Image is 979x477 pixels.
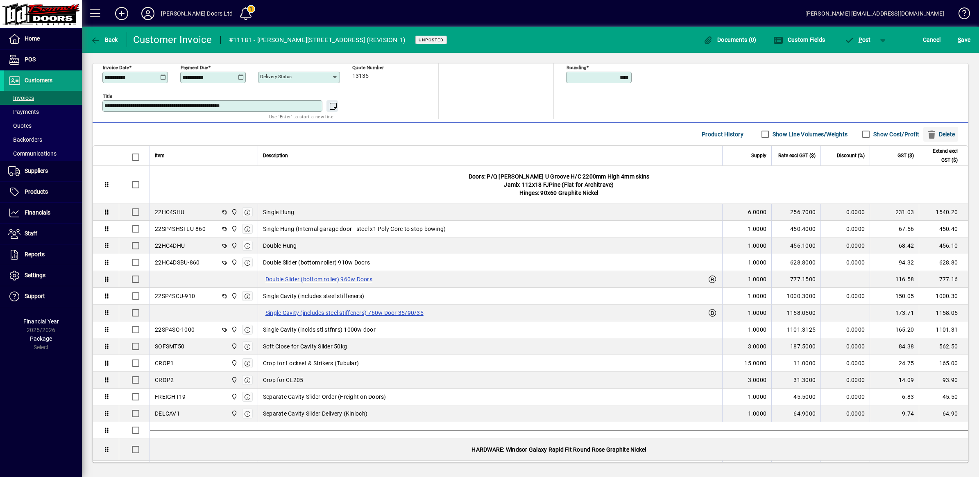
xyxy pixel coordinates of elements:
[820,389,870,405] td: 0.0000
[897,151,914,160] span: GST ($)
[923,127,962,142] app-page-header-button: Delete selection
[4,203,82,223] a: Financials
[263,393,386,401] span: Separate Cavity Slider Order (Freight on Doors)
[229,258,238,267] span: Bennett Doors Ltd
[155,242,185,250] div: 22HC4DHU
[820,405,870,422] td: 0.0000
[155,225,206,233] div: 22SP4SHSTLU-860
[919,321,968,338] td: 1101.31
[269,112,333,121] mat-hint: Use 'Enter' to start a new line
[263,359,359,367] span: Crop for Lockset & Strikers (Tubular)
[870,254,919,271] td: 94.32
[919,221,968,237] td: 450.40
[4,182,82,202] a: Products
[777,242,816,250] div: 456.1000
[352,73,369,79] span: 13135
[161,7,233,20] div: [PERSON_NAME] Doors Ltd
[30,335,52,342] span: Package
[870,221,919,237] td: 67.56
[805,7,944,20] div: [PERSON_NAME] [EMAIL_ADDRESS][DOMAIN_NAME]
[748,208,767,216] span: 6.0000
[870,271,919,288] td: 116.58
[260,74,292,79] mat-label: Delivery status
[4,244,82,265] a: Reports
[870,372,919,389] td: 14.09
[748,292,767,300] span: 1.0000
[820,338,870,355] td: 0.0000
[777,393,816,401] div: 45.5000
[229,359,238,368] span: Bennett Doors Ltd
[820,321,870,338] td: 0.0000
[133,33,212,46] div: Customer Invoice
[263,342,347,350] span: Soft Close for Cavity Slider 50kg
[25,230,37,237] span: Staff
[91,36,118,43] span: Back
[229,34,406,47] div: #11181 - [PERSON_NAME][STREET_ADDRESS] (REVISION 1)
[919,204,968,221] td: 1540.20
[820,204,870,221] td: 0.0000
[778,151,816,160] span: Rate excl GST ($)
[748,409,767,418] span: 1.0000
[8,109,39,115] span: Payments
[25,251,45,258] span: Reports
[150,166,968,203] div: Doors: P/Q [PERSON_NAME] U Groove H/C 2200mm High 4mm skins Jamb: 112x18 FJPine (Flat for Architr...
[859,36,862,43] span: P
[25,188,48,195] span: Products
[25,77,52,84] span: Customers
[702,128,743,141] span: Product History
[135,6,161,21] button: Profile
[958,36,961,43] span: S
[820,372,870,389] td: 0.0000
[744,359,766,367] span: 15.0000
[870,389,919,405] td: 6.83
[777,326,816,334] div: 1101.3125
[155,342,184,350] div: SOFSMT50
[263,376,304,384] span: Crop for CL205
[155,409,180,418] div: DELCAV1
[25,272,45,278] span: Settings
[844,36,871,43] span: ost
[229,325,238,334] span: Bennett Doors Ltd
[263,326,376,334] span: Single Cavity (inclds stl stfnrs) 1000w door
[4,286,82,307] a: Support
[155,326,195,334] div: 22SP4SC-1000
[820,221,870,237] td: 0.0000
[263,225,446,233] span: Single Hung (Internal garage door - steel x1 Poly Core to stop bowing)
[23,318,59,325] span: Financial Year
[923,33,941,46] span: Cancel
[25,209,50,216] span: Financials
[4,29,82,49] a: Home
[229,342,238,351] span: Bennett Doors Ltd
[870,305,919,321] td: 173.71
[777,309,816,317] div: 1158.0500
[751,151,766,160] span: Supply
[263,258,370,267] span: Double Slider (bottom roller) 910w Doors
[777,359,816,367] div: 11.0000
[263,242,297,250] span: Double Hung
[748,242,767,250] span: 1.0000
[748,326,767,334] span: 1.0000
[919,338,968,355] td: 562.50
[701,32,759,47] button: Documents (0)
[8,150,57,157] span: Communications
[771,32,827,47] button: Custom Fields
[155,208,184,216] div: 22HC4SHU
[4,50,82,70] a: POS
[229,208,238,217] span: Bennett Doors Ltd
[777,342,816,350] div: 187.5000
[567,65,586,70] mat-label: Rounding
[155,292,195,300] div: 22SP4SCU-910
[870,237,919,254] td: 68.42
[777,208,816,216] div: 256.7000
[263,292,364,300] span: Single Cavity (includes steel stiffeners)
[263,274,375,284] label: Double Slider (bottom roller) 960w Doors
[155,393,186,401] div: FREIGHT19
[777,376,816,384] div: 31.3000
[870,321,919,338] td: 165.20
[25,35,40,42] span: Home
[777,258,816,267] div: 628.8000
[924,147,958,165] span: Extend excl GST ($)
[956,32,972,47] button: Save
[25,167,48,174] span: Suppliers
[4,161,82,181] a: Suppliers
